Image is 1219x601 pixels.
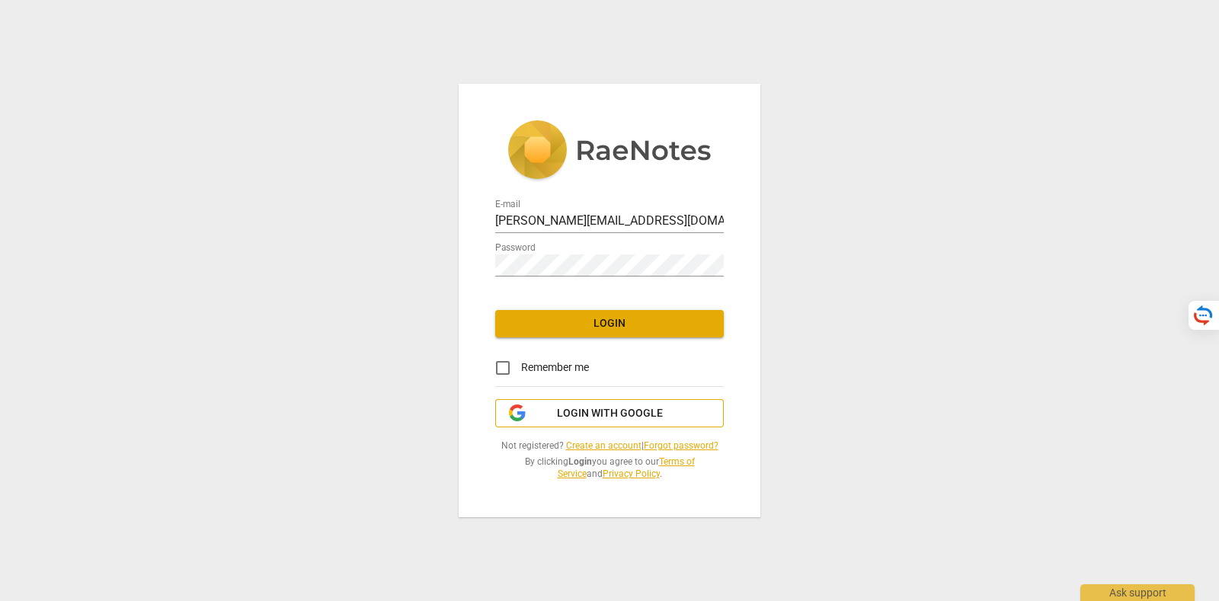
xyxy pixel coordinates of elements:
button: Login with Google [495,399,724,428]
span: By clicking you agree to our and . [495,456,724,481]
span: Login with Google [557,406,663,421]
a: Create an account [566,440,641,451]
a: Forgot password? [644,440,718,451]
img: 5ac2273c67554f335776073100b6d88f.svg [507,120,712,183]
a: Terms of Service [558,456,695,480]
span: Login [507,316,712,331]
b: Login [568,456,592,467]
button: Login [495,310,724,337]
a: Privacy Policy [603,468,660,479]
label: E-mail [495,200,520,209]
div: Ask support [1080,584,1195,601]
span: Not registered? | [495,440,724,452]
label: Password [495,243,536,252]
span: Remember me [521,360,589,376]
